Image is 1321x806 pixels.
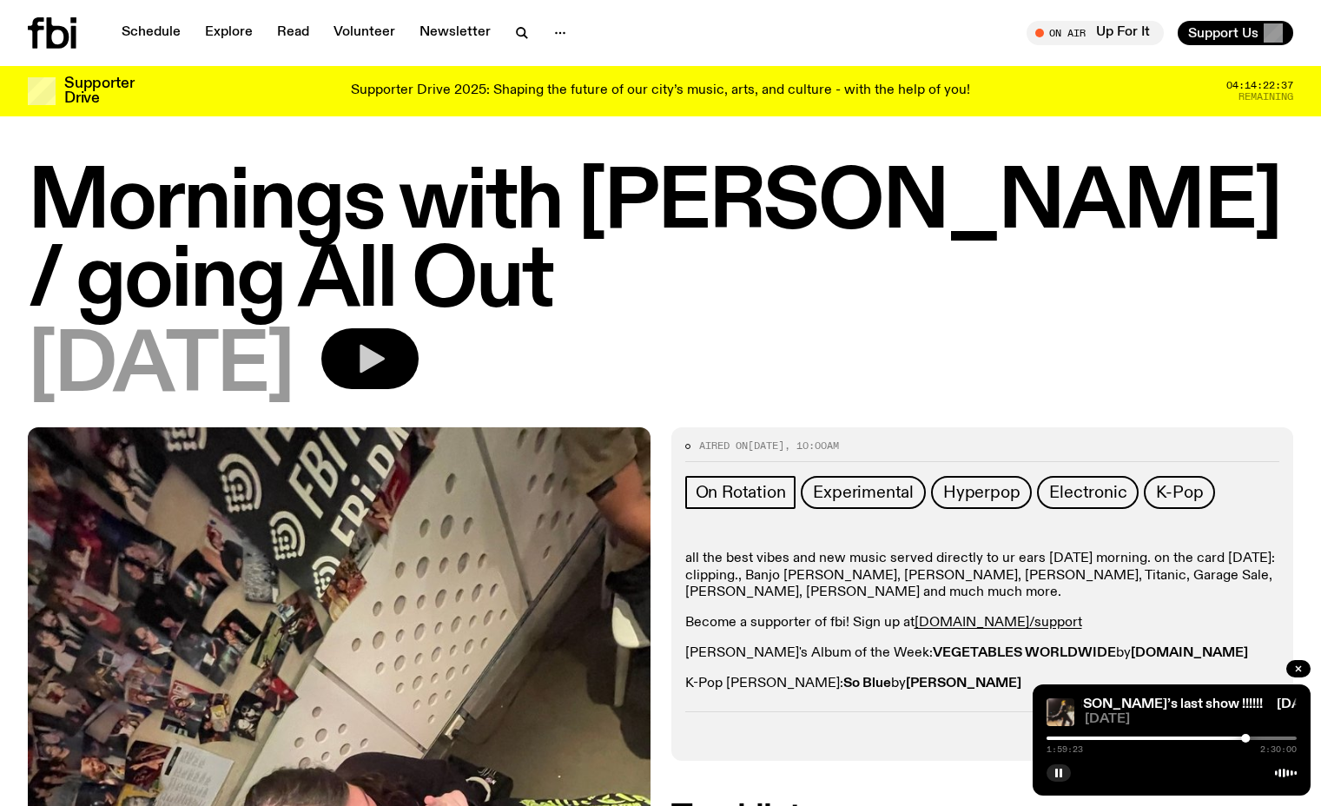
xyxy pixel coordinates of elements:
[685,615,1280,631] p: Become a supporter of fbi! Sign up at
[1226,81,1293,90] span: 04:14:22:37
[943,483,1020,502] span: Hyperpop
[933,646,1116,660] strong: VEGETABLES WORLDWIDE
[351,83,970,99] p: Supporter Drive 2025: Shaping the future of our city’s music, arts, and culture - with the help o...
[685,551,1280,601] p: all the best vibes and new music served directly to ur ears [DATE] morning. on the card [DATE]: c...
[906,677,1021,690] strong: [PERSON_NAME]
[1188,25,1258,41] span: Support Us
[1085,713,1297,726] span: [DATE]
[64,76,134,106] h3: Supporter Drive
[195,21,263,45] a: Explore
[1131,646,1248,660] strong: [DOMAIN_NAME]
[1027,21,1164,45] button: On AirUp For It
[843,677,891,690] strong: So Blue
[323,21,406,45] a: Volunteer
[28,165,1293,321] h1: Mornings with [PERSON_NAME] / going All Out
[685,676,1280,692] p: K-Pop [PERSON_NAME]: by
[1049,483,1126,502] span: Electronic
[1047,745,1083,754] span: 1:59:23
[915,616,1082,630] a: [DOMAIN_NAME]/support
[685,645,1280,662] p: [PERSON_NAME]'s Album of the Week: by
[685,476,796,509] a: On Rotation
[784,439,839,453] span: , 10:00am
[111,21,191,45] a: Schedule
[813,483,914,502] span: Experimental
[1037,476,1139,509] a: Electronic
[932,697,1263,711] a: [DATE] Overhang / [PERSON_NAME]’s last show !!!!!!
[267,21,320,45] a: Read
[801,476,926,509] a: Experimental
[1156,483,1203,502] span: K-Pop
[28,328,294,406] span: [DATE]
[409,21,501,45] a: Newsletter
[1238,92,1293,102] span: Remaining
[1144,476,1215,509] a: K-Pop
[931,476,1032,509] a: Hyperpop
[1260,745,1297,754] span: 2:30:00
[696,483,786,502] span: On Rotation
[748,439,784,453] span: [DATE]
[699,439,748,453] span: Aired on
[1178,21,1293,45] button: Support Us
